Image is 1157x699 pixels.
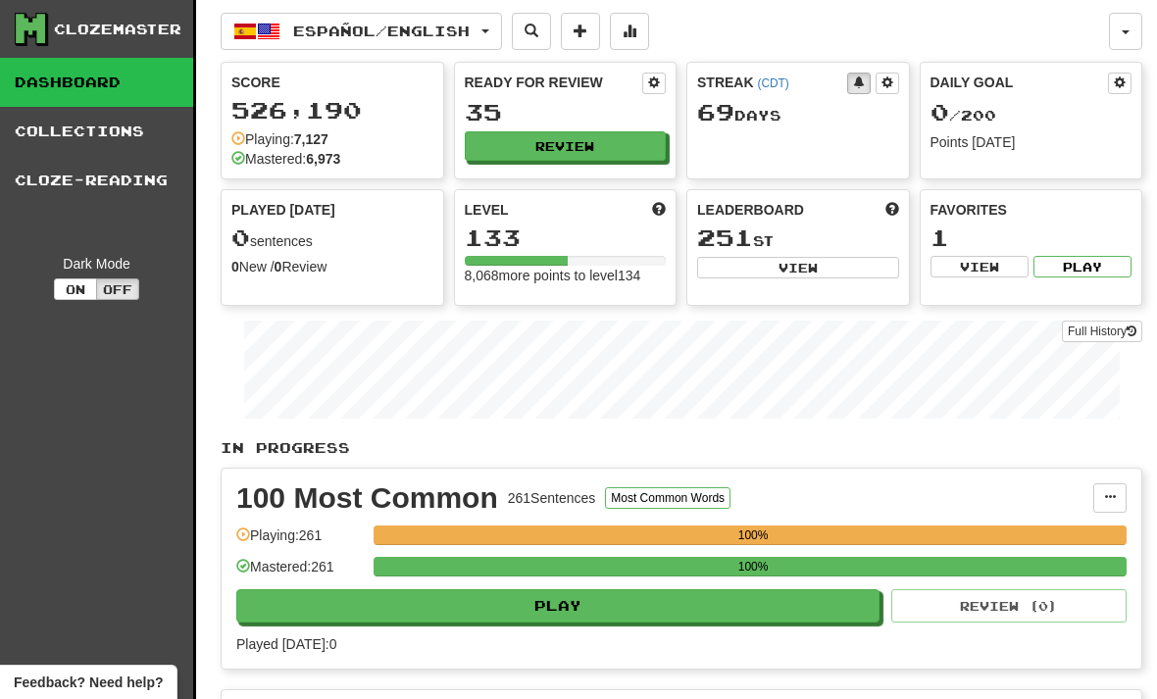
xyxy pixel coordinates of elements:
[14,673,163,692] span: Open feedback widget
[231,98,433,123] div: 526,190
[294,131,328,147] strong: 7,127
[236,525,364,558] div: Playing: 261
[610,13,649,50] button: More stats
[465,131,667,161] button: Review
[465,100,667,125] div: 35
[54,20,181,39] div: Clozemaster
[236,589,880,623] button: Play
[306,151,340,167] strong: 6,973
[561,13,600,50] button: Add sentence to collection
[15,254,178,274] div: Dark Mode
[931,107,996,124] span: / 200
[275,259,282,275] strong: 0
[931,132,1132,152] div: Points [DATE]
[236,483,498,513] div: 100 Most Common
[885,200,899,220] span: This week in points, UTC
[697,100,899,125] div: Day s
[697,224,753,251] span: 251
[1062,321,1142,342] a: Full History
[231,224,250,251] span: 0
[697,225,899,251] div: st
[231,225,433,251] div: sentences
[96,278,139,300] button: Off
[465,266,667,285] div: 8,068 more points to level 134
[465,73,643,92] div: Ready for Review
[379,557,1127,576] div: 100%
[891,589,1127,623] button: Review (0)
[512,13,551,50] button: Search sentences
[931,73,1109,94] div: Daily Goal
[231,129,328,149] div: Playing:
[379,525,1127,545] div: 100%
[236,636,336,652] span: Played [DATE]: 0
[221,13,502,50] button: Español/English
[697,98,734,125] span: 69
[236,557,364,589] div: Mastered: 261
[652,200,666,220] span: Score more points to level up
[931,200,1132,220] div: Favorites
[231,73,433,92] div: Score
[1033,256,1132,277] button: Play
[221,438,1142,458] p: In Progress
[231,149,340,169] div: Mastered:
[54,278,97,300] button: On
[931,98,949,125] span: 0
[757,76,788,90] a: (CDT)
[697,200,804,220] span: Leaderboard
[293,23,470,39] span: Español / English
[605,487,730,509] button: Most Common Words
[231,200,335,220] span: Played [DATE]
[231,259,239,275] strong: 0
[231,257,433,276] div: New / Review
[465,225,667,250] div: 133
[697,257,899,278] button: View
[697,73,847,92] div: Streak
[931,256,1029,277] button: View
[508,488,596,508] div: 261 Sentences
[465,200,509,220] span: Level
[931,225,1132,250] div: 1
